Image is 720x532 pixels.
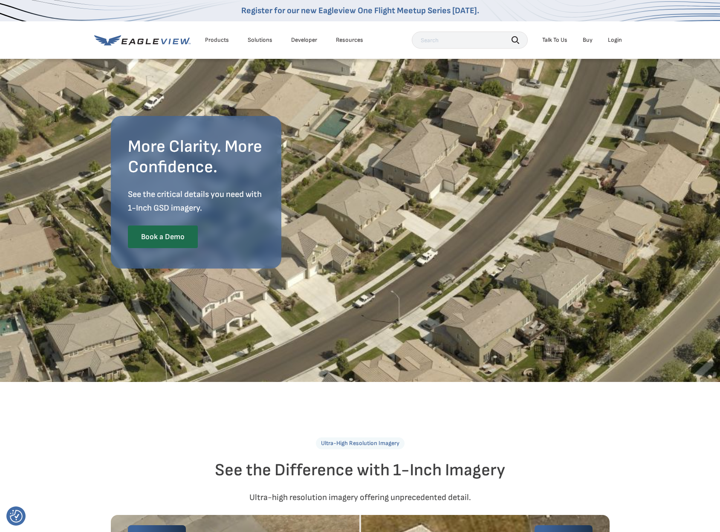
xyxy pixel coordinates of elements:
[583,36,593,44] a: Buy
[128,188,264,215] p: See the critical details you need with 1-Inch GSD imagery.
[241,6,479,16] a: Register for our new Eagleview One Flight Meetup Series [DATE].
[542,36,567,44] div: Talk To Us
[10,510,23,523] button: Consent Preferences
[128,226,198,249] a: Book a Demo
[248,36,272,44] div: Solutions
[205,36,229,44] div: Products
[608,36,622,44] div: Login
[128,136,264,177] h2: More Clarity. More Confidence.
[336,36,363,44] div: Resources
[291,36,317,44] a: Developer
[412,32,528,49] input: Search
[10,510,23,523] img: Revisit consent button
[316,437,405,449] p: Ultra-High Resolution Imagery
